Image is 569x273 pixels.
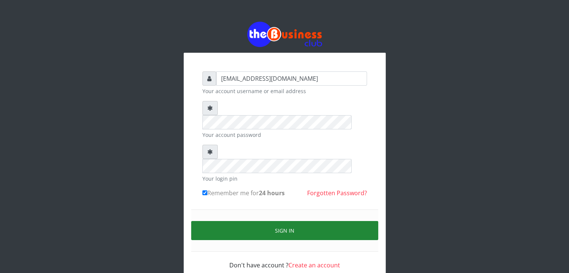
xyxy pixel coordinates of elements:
button: Sign in [191,221,378,240]
input: Remember me for24 hours [202,190,207,195]
input: Username or email address [216,71,367,86]
small: Your account username or email address [202,87,367,95]
b: 24 hours [259,189,285,197]
small: Your login pin [202,175,367,182]
div: Don't have account ? [202,252,367,270]
label: Remember me for [202,188,285,197]
a: Create an account [288,261,340,269]
small: Your account password [202,131,367,139]
a: Forgotten Password? [307,189,367,197]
